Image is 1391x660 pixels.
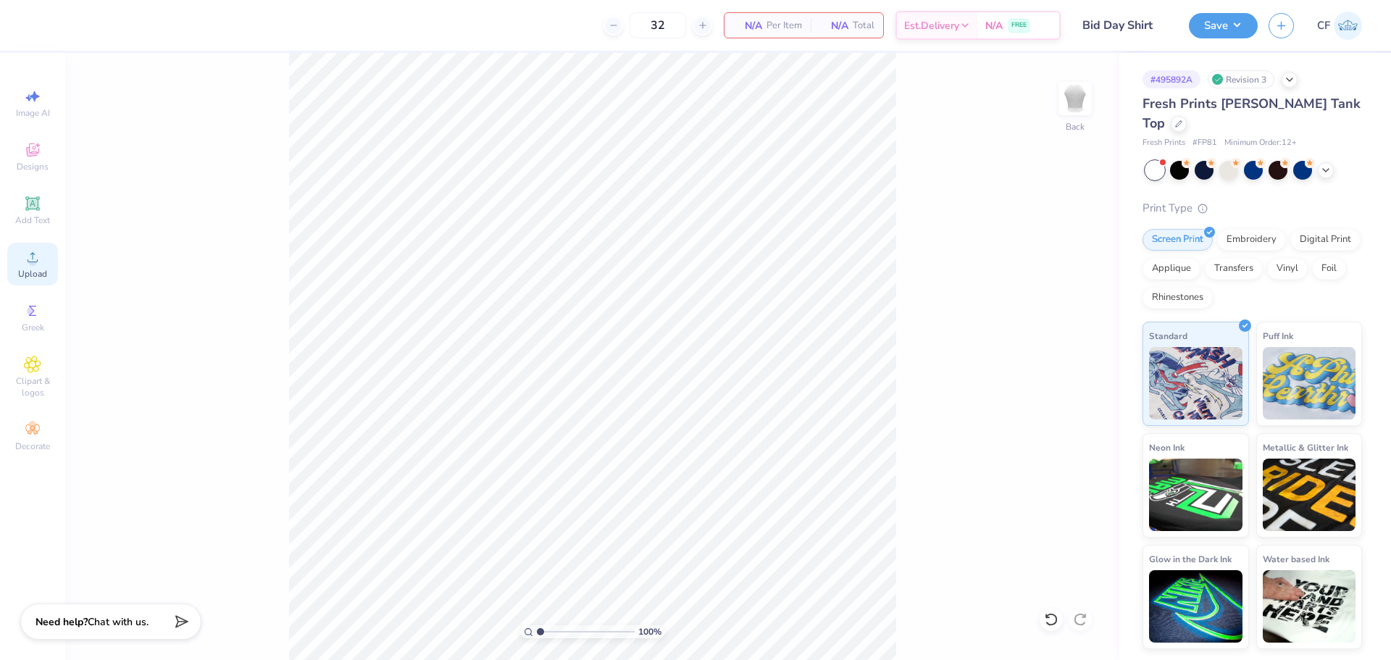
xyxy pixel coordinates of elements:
[1149,347,1242,419] img: Standard
[766,18,802,33] span: Per Item
[1011,20,1027,30] span: FREE
[1143,258,1200,280] div: Applique
[1143,287,1213,309] div: Rhinestones
[1192,137,1217,149] span: # FP81
[1263,570,1356,643] img: Water based Ink
[1217,229,1286,251] div: Embroidery
[1263,328,1293,343] span: Puff Ink
[638,625,661,638] span: 100 %
[1317,12,1362,40] a: CF
[1061,84,1090,113] img: Back
[853,18,874,33] span: Total
[1143,229,1213,251] div: Screen Print
[1263,347,1356,419] img: Puff Ink
[15,440,50,452] span: Decorate
[1312,258,1346,280] div: Foil
[1066,120,1085,133] div: Back
[1317,17,1330,34] span: CF
[1149,570,1242,643] img: Glow in the Dark Ink
[88,615,149,629] span: Chat with us.
[22,322,44,333] span: Greek
[733,18,762,33] span: N/A
[1205,258,1263,280] div: Transfers
[1224,137,1297,149] span: Minimum Order: 12 +
[1189,13,1258,38] button: Save
[18,268,47,280] span: Upload
[1263,440,1348,455] span: Metallic & Glitter Ink
[1334,12,1362,40] img: Cholo Fernandez
[1143,70,1200,88] div: # 495892A
[1208,70,1274,88] div: Revision 3
[1149,551,1232,567] span: Glow in the Dark Ink
[904,18,959,33] span: Est. Delivery
[1143,200,1362,217] div: Print Type
[630,12,686,38] input: – –
[1267,258,1308,280] div: Vinyl
[1290,229,1361,251] div: Digital Print
[1263,551,1329,567] span: Water based Ink
[1149,440,1185,455] span: Neon Ink
[985,18,1003,33] span: N/A
[1143,137,1185,149] span: Fresh Prints
[1263,459,1356,531] img: Metallic & Glitter Ink
[1149,459,1242,531] img: Neon Ink
[819,18,848,33] span: N/A
[1143,95,1361,132] span: Fresh Prints [PERSON_NAME] Tank Top
[7,375,58,398] span: Clipart & logos
[35,615,88,629] strong: Need help?
[15,214,50,226] span: Add Text
[1072,11,1178,40] input: Untitled Design
[17,161,49,172] span: Designs
[16,107,50,119] span: Image AI
[1149,328,1187,343] span: Standard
